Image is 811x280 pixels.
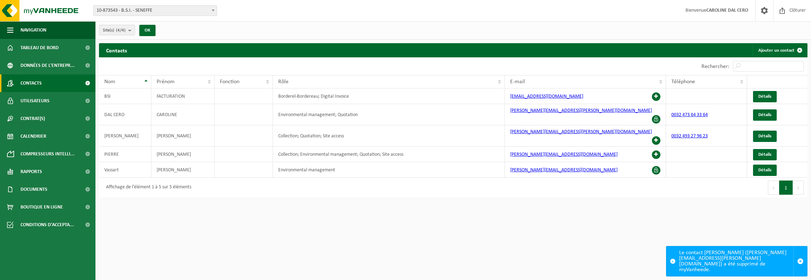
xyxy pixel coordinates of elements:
[103,181,191,194] div: Affichage de l'élément 1 à 5 sur 5 éléments
[510,94,583,99] a: [EMAIL_ADDRESS][DOMAIN_NAME]
[510,129,652,135] a: [PERSON_NAME][EMAIL_ADDRESS][PERSON_NAME][DOMAIN_NAME]
[21,127,46,145] span: Calendrier
[753,109,777,121] a: Détails
[510,79,525,85] span: E-mail
[679,246,793,276] div: Le contact [PERSON_NAME] ([PERSON_NAME][EMAIL_ADDRESS][PERSON_NAME][DOMAIN_NAME]) a été supprimé ...
[21,57,75,74] span: Données de l'entrepr...
[21,92,49,110] span: Utilisateurs
[99,125,151,147] td: [PERSON_NAME]
[151,162,215,178] td: [PERSON_NAME]
[758,134,771,138] span: Détails
[793,181,804,195] button: Next
[21,39,59,57] span: Tableau de bord
[706,8,748,13] strong: CAROLINE DAL CERO
[273,125,505,147] td: Collection; Quotation; Site access
[151,104,215,125] td: CAROLINE
[753,91,777,102] a: Détails
[151,147,215,162] td: [PERSON_NAME]
[93,5,217,16] span: 10-873543 - B.S.I. - SENEFFE
[116,28,126,33] count: (4/4)
[103,25,126,36] span: Site(s)
[758,168,771,172] span: Détails
[510,108,652,113] a: [PERSON_NAME][EMAIL_ADDRESS][PERSON_NAME][DOMAIN_NAME]
[273,104,505,125] td: Environmental management; Quotation
[758,152,771,157] span: Détails
[21,216,74,234] span: Conditions d'accepta...
[99,25,135,35] button: Site(s)(4/4)
[151,125,215,147] td: [PERSON_NAME]
[753,43,807,57] a: Ajouter un contact
[21,198,63,216] span: Boutique en ligne
[273,162,505,178] td: Environmental management
[671,79,695,85] span: Téléphone
[151,88,215,104] td: FACTURATION
[21,74,42,92] span: Contacts
[99,43,134,57] h2: Contacts
[157,79,175,85] span: Prénom
[701,64,729,69] label: Rechercher:
[21,110,45,127] span: Contrat(s)
[21,145,75,163] span: Compresseurs intelli...
[99,88,151,104] td: BSI
[94,6,217,16] span: 10-873543 - B.S.I. - SENEFFE
[278,79,288,85] span: Rôle
[273,147,505,162] td: Collection; Environmental management; Quotation; Site access
[273,88,505,104] td: Borderel-Bordereau; Digital Invoice
[220,79,239,85] span: Fonction
[139,25,156,36] button: OK
[510,167,618,173] a: [PERSON_NAME][EMAIL_ADDRESS][DOMAIN_NAME]
[779,181,793,195] button: 1
[758,113,771,117] span: Détails
[99,162,151,178] td: Vassart
[671,133,708,139] a: 0032 493 27 96 23
[753,149,777,160] a: Détails
[510,152,618,157] a: [PERSON_NAME][EMAIL_ADDRESS][DOMAIN_NAME]
[21,163,42,181] span: Rapports
[99,104,151,125] td: DAL CERO
[104,79,115,85] span: Nom
[753,165,777,176] a: Détails
[21,181,47,198] span: Documents
[753,131,777,142] a: Détails
[671,112,708,118] a: 0032 473 64 33 64
[21,21,46,39] span: Navigation
[768,181,779,195] button: Previous
[758,94,771,99] span: Détails
[99,147,151,162] td: PIERRE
